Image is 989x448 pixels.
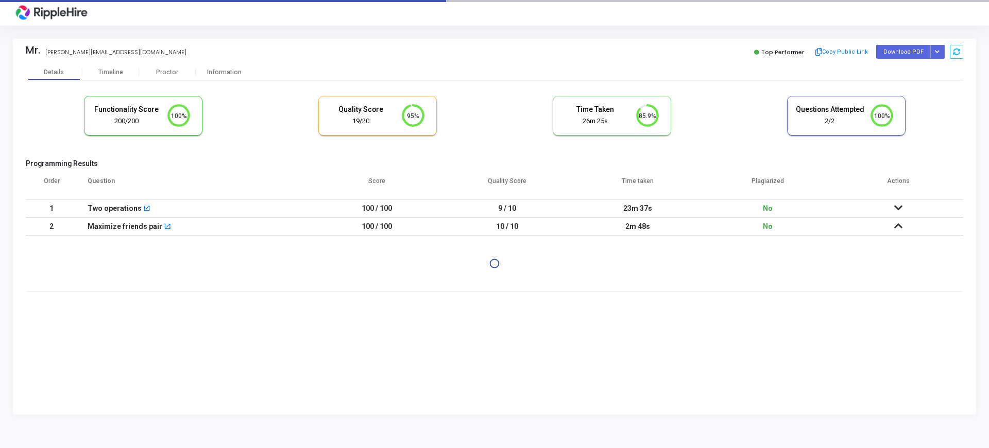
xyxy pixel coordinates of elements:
[143,206,150,213] mat-icon: open_in_new
[312,200,442,218] td: 100 / 100
[561,117,630,126] div: 26m 25s
[92,117,161,126] div: 200/200
[763,222,773,230] span: No
[164,224,171,231] mat-icon: open_in_new
[13,3,90,23] img: logo
[312,171,442,200] th: Score
[77,171,312,200] th: Question
[26,171,77,200] th: Order
[442,218,572,236] td: 10 / 10
[312,218,442,236] td: 100 / 100
[44,69,64,76] div: Details
[442,171,572,200] th: Quality Score
[442,200,572,218] td: 9 / 10
[327,105,396,114] h5: Quality Score
[45,48,186,57] div: [PERSON_NAME][EMAIL_ADDRESS][DOMAIN_NAME]
[26,44,40,56] div: Mr.
[26,218,77,236] td: 2
[327,117,396,126] div: 19/20
[561,105,630,114] h5: Time Taken
[812,44,871,60] button: Copy Public Link
[572,218,703,236] td: 2m 48s
[703,171,833,200] th: Plagiarized
[26,200,77,218] td: 1
[88,218,162,235] div: Maximize friends pair
[139,69,196,76] div: Proctor
[833,171,963,200] th: Actions
[26,159,963,168] h5: Programming Results
[876,45,931,59] button: Download PDF
[795,117,864,126] div: 2/2
[572,171,703,200] th: Time taken
[930,45,945,59] div: Button group with nested dropdown
[92,105,161,114] h5: Functionality Score
[196,69,252,76] div: Information
[761,48,804,56] span: Top Performer
[98,69,123,76] div: Timeline
[763,204,773,212] span: No
[88,200,142,217] div: Two operations
[572,200,703,218] td: 23m 37s
[795,105,864,114] h5: Questions Attempted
